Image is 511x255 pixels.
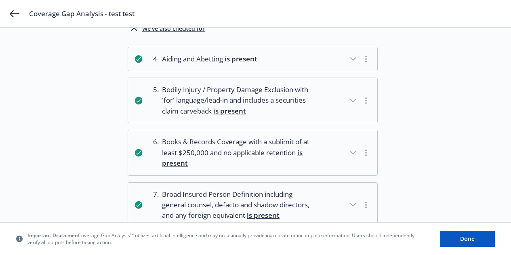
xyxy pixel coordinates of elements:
span: Done [460,235,475,242]
span: Important Disclaimer: [27,232,78,239]
span: Broad Insured Person Definition including general counsel, defacto and shadow directors, and any ... [162,189,312,221]
span: is present [213,106,246,116]
div: 5 . [149,84,159,116]
span: Coverage Gap Analysis - test test [29,9,135,19]
span: Coverage Gap Analysis™ utilizes artificial intelligence and may occasionally provide inaccurate o... [27,232,427,246]
div: 4 . [149,54,159,64]
button: 4.Aiding and Abetting is present [128,47,377,71]
span: Books & Records Coverage with a sublimit of at least $250,000 and no applicable retention [162,137,312,169]
span: is present [225,54,257,63]
span: is present [247,211,280,220]
span: Bodily Injury / Property Damage Exclusion with 'for' language/lead-in and includes a securities c... [162,84,312,116]
button: 7.Broad Insured Person Definition including general counsel, defacto and shadow directors, and an... [128,183,377,228]
span: Aiding and Abetting [162,54,257,64]
div: 7 . [149,189,159,221]
div: 6 . [149,137,159,169]
button: 6.Books & Records Coverage with a sublimit of at least $250,000 and no applicable retention is pr... [128,130,377,175]
button: We've also checked for [129,24,205,34]
button: 5.Bodily Injury / Property Damage Exclusion with 'for' language/lead-in and includes a securities... [128,78,377,123]
div: We've also checked for [142,24,205,34]
button: Done [440,231,495,247]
